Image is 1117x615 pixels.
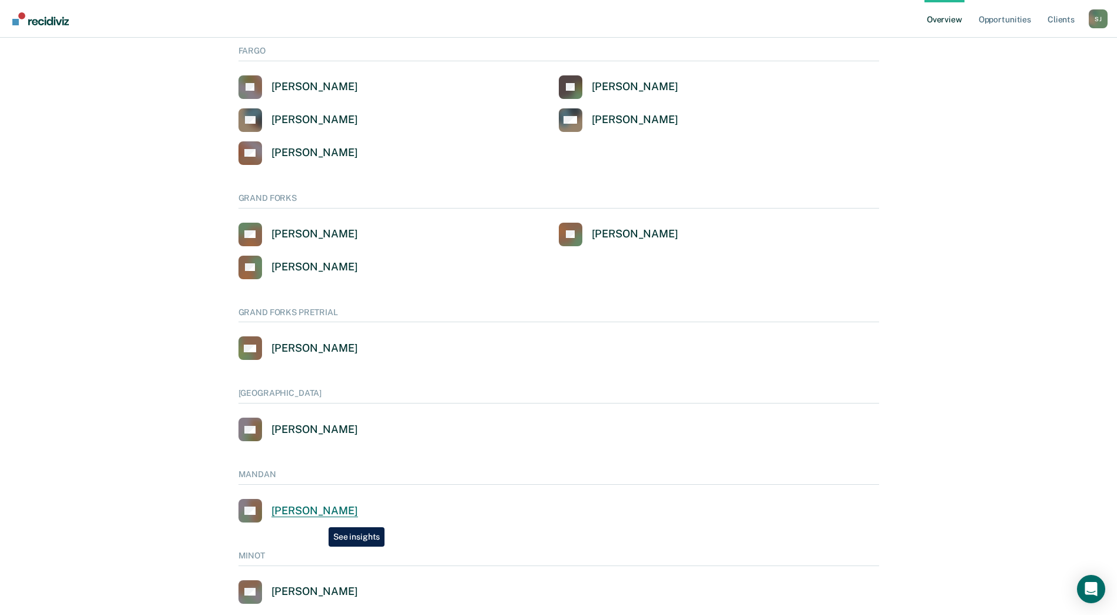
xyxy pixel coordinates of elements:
button: Profile dropdown button [1089,9,1108,28]
div: Open Intercom Messenger [1077,575,1105,603]
div: [PERSON_NAME] [271,504,358,518]
div: MANDAN [238,469,879,485]
a: [PERSON_NAME] [238,256,358,279]
div: [PERSON_NAME] [271,585,358,599]
div: [PERSON_NAME] [271,227,358,241]
a: [PERSON_NAME] [238,418,358,441]
div: [PERSON_NAME] [271,260,358,274]
img: Recidiviz [12,12,69,25]
div: [GEOGRAPHIC_DATA] [238,388,879,404]
a: [PERSON_NAME] [238,223,358,246]
div: [PERSON_NAME] [271,146,358,160]
div: S J [1089,9,1108,28]
a: [PERSON_NAME] [559,223,678,246]
div: [PERSON_NAME] [271,113,358,127]
a: [PERSON_NAME] [559,108,678,132]
div: [PERSON_NAME] [592,227,678,241]
a: [PERSON_NAME] [238,499,358,523]
div: [PERSON_NAME] [271,342,358,355]
div: [PERSON_NAME] [271,423,358,437]
div: [PERSON_NAME] [592,113,678,127]
div: [PERSON_NAME] [271,80,358,94]
a: [PERSON_NAME] [238,141,358,165]
div: FARGO [238,46,879,61]
a: [PERSON_NAME] [238,336,358,360]
a: [PERSON_NAME] [238,108,358,132]
a: [PERSON_NAME] [559,75,678,99]
div: [PERSON_NAME] [592,80,678,94]
div: GRAND FORKS [238,193,879,209]
div: MINOT [238,551,879,566]
a: [PERSON_NAME] [238,75,358,99]
a: [PERSON_NAME] [238,580,358,604]
div: GRAND FORKS PRETRIAL [238,307,879,323]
